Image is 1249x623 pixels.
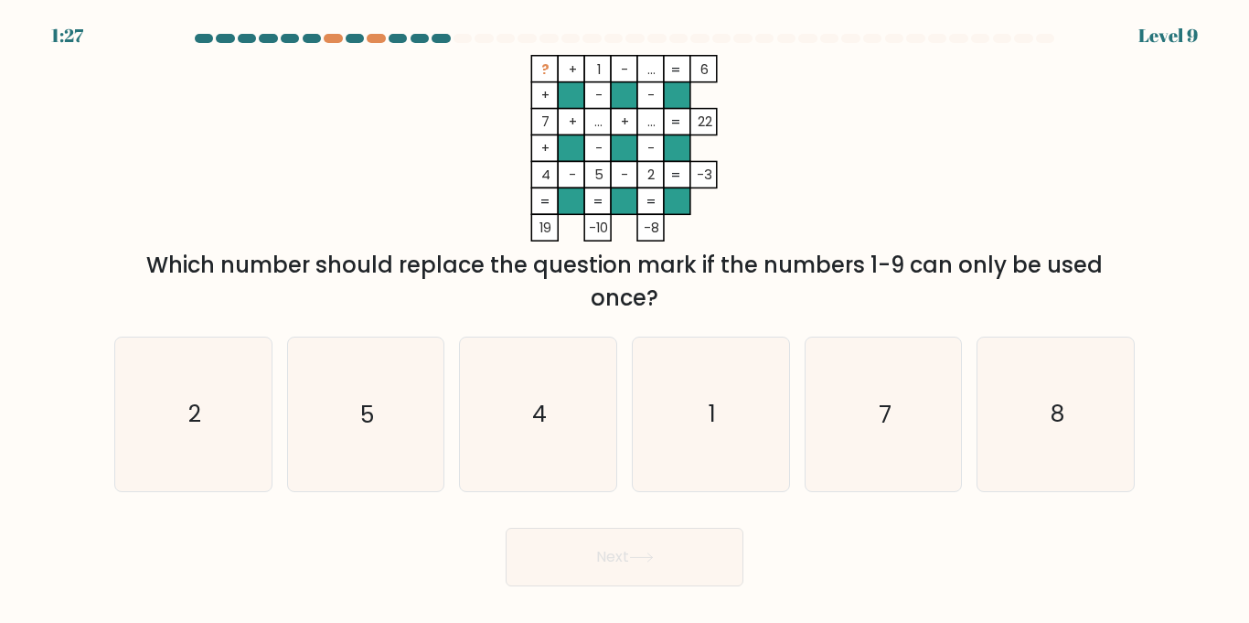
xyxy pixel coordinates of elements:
[1051,398,1064,430] text: 8
[648,166,656,185] tspan: 2
[647,60,656,79] tspan: ...
[541,86,550,104] tspan: +
[672,113,682,131] tspan: =
[541,113,550,131] tspan: 7
[51,22,83,49] div: 1:27
[879,398,891,430] text: 7
[709,398,716,430] text: 1
[532,398,547,430] text: 4
[360,398,374,430] text: 5
[541,139,550,157] tspan: +
[646,193,657,211] tspan: =
[595,86,603,104] tspan: -
[541,60,550,79] tspan: ?
[648,86,656,104] tspan: -
[506,528,743,586] button: Next
[188,398,201,430] text: 2
[570,166,577,185] tspan: -
[622,60,629,79] tspan: -
[647,113,656,131] tspan: ...
[589,220,608,238] tspan: -10
[569,113,577,131] tspan: +
[597,60,601,79] tspan: 1
[698,113,712,131] tspan: 22
[622,166,629,185] tspan: -
[594,166,603,185] tspan: 5
[621,113,629,131] tspan: +
[594,113,603,131] tspan: ...
[593,193,603,211] tspan: =
[648,139,656,157] tspan: -
[541,166,550,185] tspan: 4
[595,139,603,157] tspan: -
[701,60,710,79] tspan: 6
[698,166,713,185] tspan: -3
[644,220,659,238] tspan: -8
[125,249,1124,315] div: Which number should replace the question mark if the numbers 1-9 can only be used once?
[540,193,550,211] tspan: =
[569,60,577,79] tspan: +
[672,166,682,185] tspan: =
[672,60,682,79] tspan: =
[539,220,551,238] tspan: 19
[1138,22,1198,49] div: Level 9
